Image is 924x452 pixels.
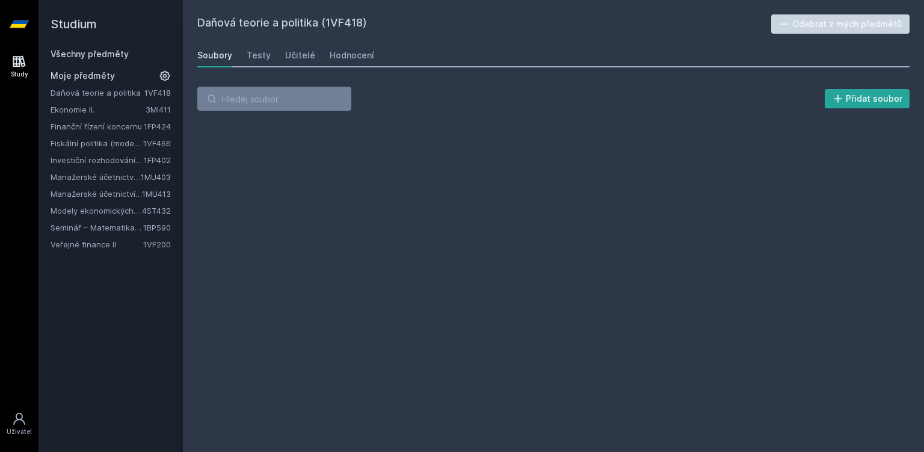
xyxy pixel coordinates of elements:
div: Uživatel [7,427,32,436]
a: Uživatel [2,406,36,442]
a: 1FP402 [144,155,171,165]
div: Hodnocení [330,49,374,61]
a: 1FP424 [144,122,171,131]
a: 1VF200 [143,240,171,249]
a: Daňová teorie a politika [51,87,144,99]
a: Soubory [197,43,232,67]
a: Finanční řízení koncernu [51,120,144,132]
a: Seminář – Matematika pro finance [51,221,143,234]
button: Odebrat z mých předmětů [771,14,910,34]
a: Manažerské účetnictví pro vedlejší specializaci [51,188,142,200]
a: Učitelé [285,43,315,67]
div: Study [11,70,28,79]
input: Hledej soubor [197,87,351,111]
a: Všechny předměty [51,49,129,59]
a: Testy [247,43,271,67]
a: 1MU403 [141,172,171,182]
a: Ekonomie II. [51,104,146,116]
a: Investiční rozhodování a dlouhodobé financování [51,154,144,166]
a: 1MU413 [142,189,171,199]
a: 4ST432 [142,206,171,215]
a: 1BP590 [143,223,171,232]
div: Testy [247,49,271,61]
div: Soubory [197,49,232,61]
div: Učitelé [285,49,315,61]
a: 1VF466 [143,138,171,148]
a: Hodnocení [330,43,374,67]
a: Modely ekonomických a finančních časových řad [51,205,142,217]
a: Fiskální politika (moderní trendy a případové studie) (anglicky) [51,137,143,149]
a: Manažerské účetnictví II. [51,171,141,183]
button: Přidat soubor [825,89,910,108]
a: Veřejné finance II [51,238,143,250]
a: Study [2,48,36,85]
span: Moje předměty [51,70,115,82]
h2: Daňová teorie a politika (1VF418) [197,14,771,34]
a: 1VF418 [144,88,171,98]
a: 3MI411 [146,105,171,114]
